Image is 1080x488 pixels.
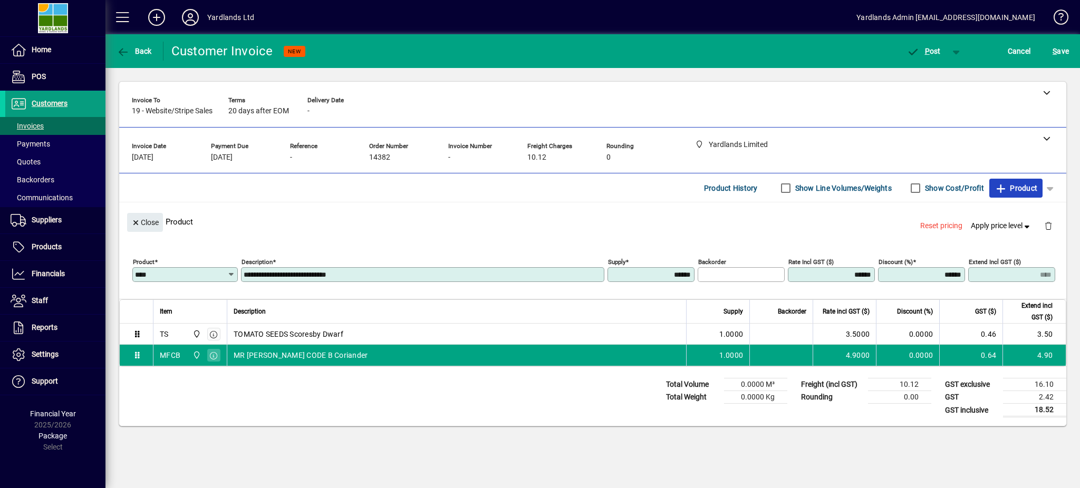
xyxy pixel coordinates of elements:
span: S [1053,47,1057,55]
span: Item [160,306,172,317]
span: Financial Year [30,409,76,418]
button: Cancel [1005,42,1034,61]
button: Reset pricing [916,217,967,236]
a: Communications [5,189,105,207]
button: Add [140,8,173,27]
button: Close [127,213,163,232]
span: POS [32,72,46,81]
td: GST exclusive [940,378,1003,391]
span: Backorder [778,306,806,317]
div: Customer Invoice [171,43,273,60]
span: Extend incl GST ($) [1009,300,1053,323]
mat-label: Rate incl GST ($) [788,258,834,266]
mat-label: Supply [608,258,625,266]
a: Reports [5,315,105,341]
span: Settings [32,350,59,358]
span: Discount (%) [897,306,933,317]
a: Settings [5,341,105,368]
app-page-header-button: Back [105,42,163,61]
div: 3.5000 [819,329,870,339]
label: Show Line Volumes/Weights [793,183,892,193]
div: TS [160,329,169,339]
button: Profile [173,8,207,27]
span: ost [907,47,941,55]
span: Description [234,306,266,317]
span: Yardlands Limited [190,349,202,361]
button: Save [1050,42,1072,61]
div: Product [119,202,1066,241]
span: P [925,47,930,55]
span: Customers [32,99,67,108]
a: Invoices [5,117,105,135]
button: Back [114,42,155,61]
a: Financials [5,261,105,287]
span: Quotes [11,158,41,166]
app-page-header-button: Close [124,217,166,227]
a: POS [5,64,105,90]
td: 2.42 [1003,391,1066,404]
mat-label: Description [242,258,273,266]
span: Backorders [11,175,54,184]
td: 3.50 [1002,324,1066,345]
span: Suppliers [32,216,62,224]
div: MFCB [160,350,180,360]
a: Suppliers [5,207,105,233]
span: Cancel [1008,43,1031,60]
td: 0.46 [939,324,1002,345]
a: Products [5,234,105,260]
span: MR [PERSON_NAME] CODE B Coriander [234,350,368,360]
button: Delete [1036,213,1061,238]
span: - [290,153,292,162]
a: Backorders [5,171,105,189]
span: 20 days after EOM [228,107,289,115]
button: Apply price level [967,217,1036,236]
div: Yardlands Ltd [207,9,254,26]
span: TOMATO SEEDS Scoresby Dwarf [234,329,343,339]
span: Reports [32,323,57,331]
td: 0.0000 [876,345,939,366]
td: 0.0000 Kg [724,391,787,404]
td: 4.90 [1002,345,1066,366]
span: Support [32,377,58,385]
td: Rounding [796,391,868,404]
td: Total Weight [661,391,724,404]
span: 10.12 [527,153,546,162]
mat-label: Backorder [698,258,726,266]
span: Payments [11,140,50,148]
span: Package [38,432,67,440]
span: [DATE] [132,153,153,162]
span: Apply price level [971,220,1032,231]
td: 0.0000 M³ [724,378,787,391]
span: Product History [704,180,758,197]
span: Supply [724,306,743,317]
span: Home [32,45,51,54]
span: Financials [32,269,65,278]
td: Freight (incl GST) [796,378,868,391]
button: Product History [700,179,762,198]
span: 1.0000 [719,350,744,360]
button: Product [989,179,1043,198]
span: NEW [288,48,301,55]
span: 14382 [369,153,390,162]
span: 1.0000 [719,329,744,339]
span: 0 [606,153,611,162]
td: Total Volume [661,378,724,391]
span: Invoices [11,122,44,130]
td: 0.64 [939,345,1002,366]
span: - [448,153,450,162]
a: Support [5,368,105,395]
span: [DATE] [211,153,233,162]
td: 10.12 [868,378,931,391]
span: Back [117,47,152,55]
div: Yardlands Admin [EMAIL_ADDRESS][DOMAIN_NAME] [856,9,1035,26]
span: - [307,107,310,115]
span: Rate incl GST ($) [823,306,870,317]
td: 16.10 [1003,378,1066,391]
a: Home [5,37,105,63]
span: Product [995,180,1037,197]
span: Yardlands Limited [190,328,202,340]
mat-label: Product [133,258,155,266]
a: Quotes [5,153,105,171]
span: ave [1053,43,1069,60]
td: GST [940,391,1003,404]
